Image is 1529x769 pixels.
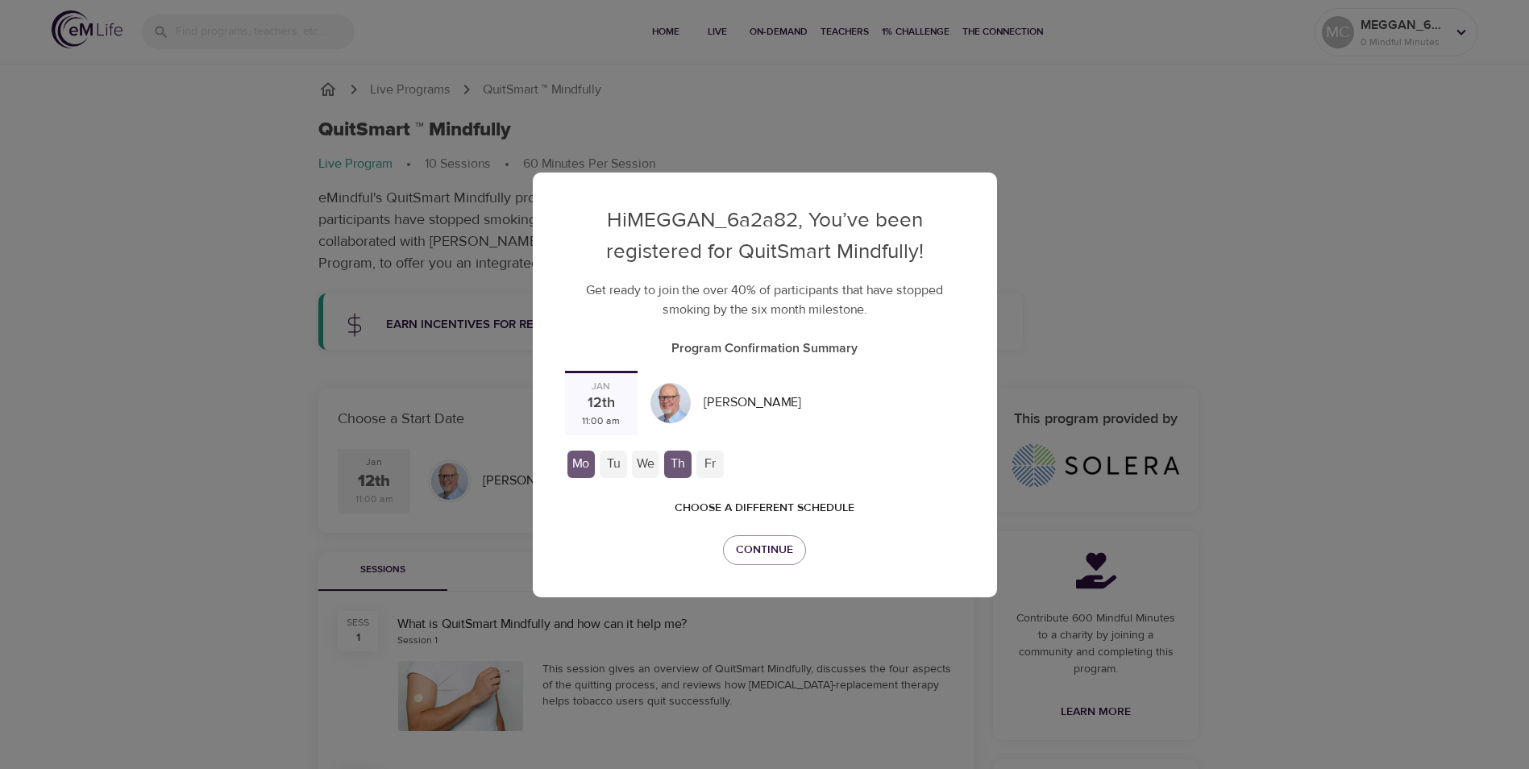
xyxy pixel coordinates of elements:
[696,451,724,478] div: Fr
[736,540,793,560] span: Continue
[592,380,610,393] div: Jan
[675,498,854,518] span: Choose a different schedule
[664,451,692,478] div: Th
[567,451,595,478] div: Mo
[600,451,627,478] div: Tu
[697,387,808,418] div: [PERSON_NAME]
[565,281,965,319] p: Get ready to join the over 40% of participants that have stopped smoking by the six month milestone.
[565,205,965,268] p: Hi MEGGAN_6a2a82 , You’ve been registered for QuitSmart Mindfully!
[723,535,806,565] button: Continue
[582,414,620,428] div: 11:00 am
[668,493,861,523] button: Choose a different schedule
[588,393,615,414] div: 12th
[565,339,965,358] p: Program Confirmation Summary
[632,451,659,478] div: We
